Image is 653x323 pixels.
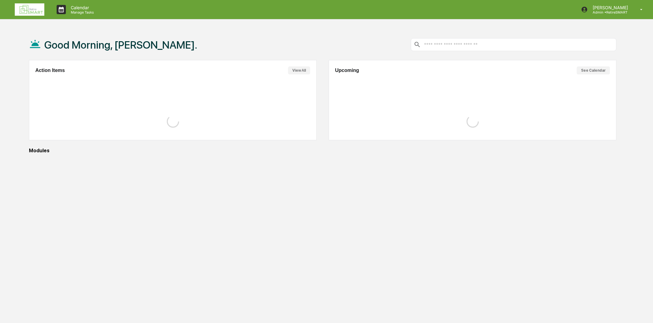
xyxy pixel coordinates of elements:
[35,68,65,73] h2: Action Items
[577,66,610,74] button: See Calendar
[335,68,359,73] h2: Upcoming
[588,5,631,10] p: [PERSON_NAME]
[66,10,97,14] p: Manage Tasks
[288,66,310,74] button: View All
[588,10,631,14] p: Admin • RetireSMART
[66,5,97,10] p: Calendar
[44,39,197,51] h1: Good Morning, [PERSON_NAME].
[29,148,617,154] div: Modules
[15,3,44,16] img: logo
